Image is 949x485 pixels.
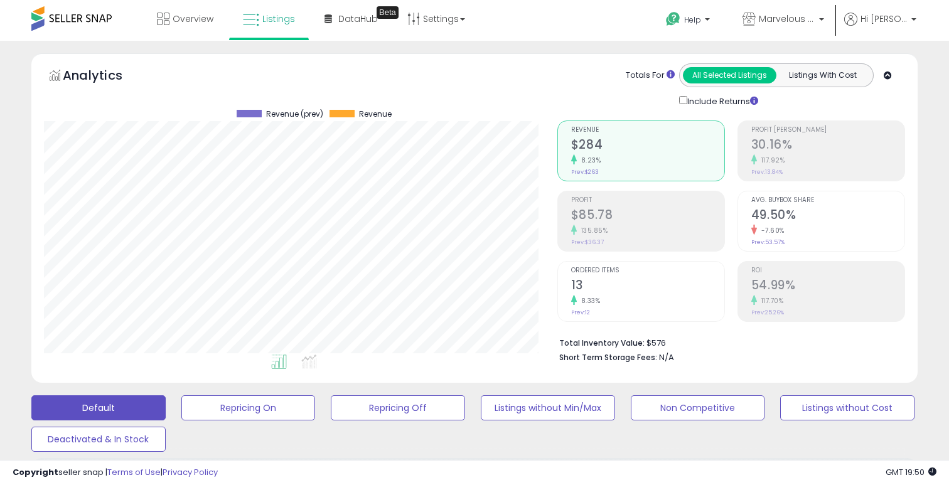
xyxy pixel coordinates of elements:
li: $576 [559,334,896,349]
button: Non Competitive [631,395,765,420]
span: 2025-09-8 19:50 GMT [886,466,936,478]
span: Avg. Buybox Share [751,197,904,204]
button: Repricing On [181,395,316,420]
div: Totals For [626,70,675,82]
div: Tooltip anchor [377,6,399,19]
h2: $85.78 [571,208,724,225]
button: Repricing Off [331,395,465,420]
span: Profit [571,197,724,204]
span: Listings [262,13,295,25]
span: Help [684,14,701,25]
h2: $284 [571,137,724,154]
small: Prev: 53.57% [751,238,785,246]
small: Prev: $36.37 [571,238,604,246]
a: Terms of Use [107,466,161,478]
small: Prev: 13.84% [751,168,783,176]
span: DataHub [338,13,378,25]
span: Profit [PERSON_NAME] [751,127,904,134]
button: Listings With Cost [776,67,869,83]
span: Overview [173,13,213,25]
small: Prev: 12 [571,309,590,316]
button: All Selected Listings [683,67,776,83]
small: 8.33% [577,296,601,306]
strong: Copyright [13,466,58,478]
small: Prev: 25.26% [751,309,784,316]
span: ROI [751,267,904,274]
span: Revenue [571,127,724,134]
button: Deactivated & In Stock [31,427,166,452]
span: Marvelous Enterprises [759,13,815,25]
h2: 49.50% [751,208,904,225]
span: Hi [PERSON_NAME] [861,13,908,25]
span: Ordered Items [571,267,724,274]
small: -7.60% [757,226,785,235]
button: Listings without Cost [780,395,914,420]
div: Include Returns [670,93,773,108]
a: Hi [PERSON_NAME] [844,13,916,41]
h5: Analytics [63,67,147,87]
small: 117.92% [757,156,785,165]
button: Listings without Min/Max [481,395,615,420]
span: N/A [659,351,674,363]
span: Revenue [359,110,392,119]
small: Prev: $263 [571,168,599,176]
h2: 13 [571,278,724,295]
b: Total Inventory Value: [559,338,645,348]
span: Revenue (prev) [266,110,323,119]
a: Help [656,2,722,41]
h2: 30.16% [751,137,904,154]
small: 8.23% [577,156,601,165]
small: 117.70% [757,296,784,306]
a: Privacy Policy [163,466,218,478]
button: Default [31,395,166,420]
small: 135.85% [577,226,608,235]
div: seller snap | | [13,467,218,479]
i: Get Help [665,11,681,27]
b: Short Term Storage Fees: [559,352,657,363]
h2: 54.99% [751,278,904,295]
